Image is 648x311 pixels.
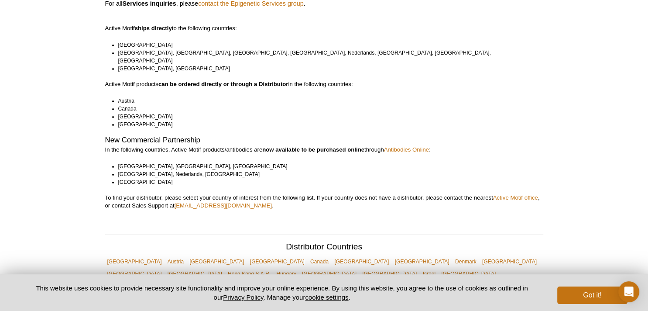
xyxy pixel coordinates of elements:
[105,256,164,268] a: [GEOGRAPHIC_DATA]
[118,97,535,105] li: Austria
[105,80,543,88] p: Active Motif products in the following countries:
[105,243,543,253] h2: Distributor Countries
[105,136,543,144] h2: New Commercial Partnership
[165,268,224,280] a: [GEOGRAPHIC_DATA]
[118,162,535,170] li: [GEOGRAPHIC_DATA], [GEOGRAPHIC_DATA], [GEOGRAPHIC_DATA]
[453,256,479,268] a: Denmark
[305,294,348,301] button: cookie settings
[493,194,538,201] a: Active Motif office
[360,268,419,280] a: [GEOGRAPHIC_DATA]
[262,146,364,153] strong: now available to be purchased online
[118,113,535,121] li: [GEOGRAPHIC_DATA]
[618,281,639,302] div: Open Intercom Messenger
[175,202,272,209] a: [EMAIL_ADDRESS][DOMAIN_NAME]
[393,256,452,268] a: [GEOGRAPHIC_DATA]
[118,105,535,113] li: Canada
[158,81,288,87] strong: can be ordered directly or through a Distributor
[421,268,438,280] a: Israel
[274,268,298,280] a: Hungary
[105,9,543,32] p: Active Motif to the following countries:
[21,283,543,302] p: This website uses cookies to provide necessary site functionality and improve your online experie...
[480,256,539,268] a: [GEOGRAPHIC_DATA]
[105,146,543,154] p: In the following countries, Active Motif products/antibodies are through :
[308,256,331,268] a: Canada
[118,121,535,128] li: [GEOGRAPHIC_DATA]
[300,268,359,280] a: [GEOGRAPHIC_DATA]
[223,294,263,301] a: Privacy Policy
[118,41,535,49] li: [GEOGRAPHIC_DATA]
[118,65,535,73] li: [GEOGRAPHIC_DATA], [GEOGRAPHIC_DATA]
[135,25,172,31] strong: ships directly
[118,178,535,186] li: [GEOGRAPHIC_DATA]
[118,49,535,65] li: [GEOGRAPHIC_DATA], [GEOGRAPHIC_DATA], [GEOGRAPHIC_DATA], [GEOGRAPHIC_DATA], Nederlands, [GEOGRAPH...
[105,268,164,280] a: [GEOGRAPHIC_DATA]
[557,287,627,304] button: Got it!
[384,146,429,153] a: Antibodies Online
[439,268,498,280] a: [GEOGRAPHIC_DATA]
[332,256,391,268] a: [GEOGRAPHIC_DATA]
[226,268,273,280] a: Hong Kong S.A.R.
[165,256,186,268] a: Austria
[105,194,543,210] p: To find your distributor, please select your country of interest from the following list. If your...
[118,170,535,178] li: [GEOGRAPHIC_DATA], Nederlands, [GEOGRAPHIC_DATA]
[187,256,246,268] a: [GEOGRAPHIC_DATA]
[248,256,307,268] a: [GEOGRAPHIC_DATA]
